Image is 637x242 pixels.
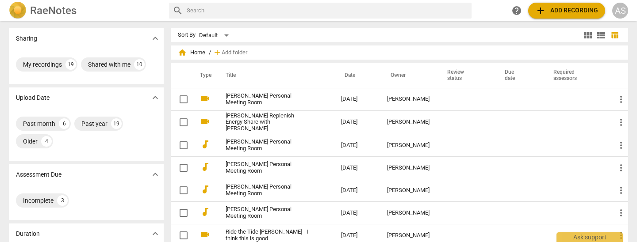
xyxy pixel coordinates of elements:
[387,232,430,239] div: [PERSON_NAME]
[59,118,69,129] div: 6
[65,59,76,70] div: 19
[509,3,525,19] a: Help
[9,2,27,19] img: Logo
[173,5,183,16] span: search
[200,207,211,217] span: audiotrack
[380,63,437,88] th: Owner
[150,33,161,44] span: expand_more
[41,136,52,147] div: 4
[610,31,619,39] span: table_chart
[226,206,309,219] a: [PERSON_NAME] Personal Meeting Room
[334,110,380,134] td: [DATE]
[226,113,309,132] a: [PERSON_NAME] Replenish Energy Share with [PERSON_NAME]
[387,119,430,125] div: [PERSON_NAME]
[16,34,37,43] p: Sharing
[16,229,40,238] p: Duration
[215,63,334,88] th: Title
[200,139,211,150] span: audiotrack
[200,93,211,104] span: videocam
[149,168,162,181] button: Show more
[88,60,130,69] div: Shared with me
[134,59,145,70] div: 10
[23,60,62,69] div: My recordings
[528,3,605,19] button: Upload
[81,119,107,128] div: Past year
[334,179,380,202] td: [DATE]
[149,32,162,45] button: Show more
[16,170,61,179] p: Assessment Due
[23,119,55,128] div: Past month
[178,32,196,38] div: Sort By
[334,202,380,224] td: [DATE]
[149,227,162,240] button: Show more
[23,137,38,146] div: Older
[612,3,628,19] button: AS
[387,187,430,194] div: [PERSON_NAME]
[334,63,380,88] th: Date
[187,4,468,18] input: Search
[226,93,309,106] a: [PERSON_NAME] Personal Meeting Room
[23,196,54,205] div: Incomplete
[334,157,380,179] td: [DATE]
[616,208,626,218] span: more_vert
[57,195,68,206] div: 3
[334,134,380,157] td: [DATE]
[437,63,494,88] th: Review status
[150,92,161,103] span: expand_more
[616,117,626,128] span: more_vert
[616,163,626,173] span: more_vert
[581,29,595,42] button: Tile view
[150,169,161,180] span: expand_more
[595,29,608,42] button: List view
[535,5,546,16] span: add
[209,49,211,56] span: /
[535,5,598,16] span: Add recording
[583,30,593,41] span: view_module
[543,63,609,88] th: Required assessors
[200,229,211,240] span: videocam
[226,139,309,152] a: [PERSON_NAME] Personal Meeting Room
[226,161,309,174] a: [PERSON_NAME] Personal Meeting Room
[149,91,162,104] button: Show more
[111,118,122,129] div: 19
[616,185,626,196] span: more_vert
[616,230,626,241] span: more_vert
[200,184,211,195] span: audiotrack
[608,29,621,42] button: Table view
[596,30,606,41] span: view_list
[193,63,215,88] th: Type
[213,48,222,57] span: add
[200,116,211,127] span: videocam
[222,49,247,56] span: Add folder
[494,63,543,88] th: Due date
[199,28,232,42] div: Default
[387,142,430,149] div: [PERSON_NAME]
[9,2,162,19] a: LogoRaeNotes
[226,229,309,242] a: Ride the Tide [PERSON_NAME] - I think this is good
[387,96,430,102] div: [PERSON_NAME]
[16,93,50,102] p: Upload Date
[616,140,626,151] span: more_vert
[30,4,77,17] h2: RaeNotes
[200,162,211,172] span: audiotrack
[387,210,430,216] div: [PERSON_NAME]
[511,5,522,16] span: help
[334,88,380,110] td: [DATE]
[226,184,309,197] a: [PERSON_NAME] Personal Meeting Room
[556,232,623,242] div: Ask support
[150,228,161,239] span: expand_more
[387,165,430,171] div: [PERSON_NAME]
[178,48,205,57] span: Home
[178,48,187,57] span: home
[616,94,626,105] span: more_vert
